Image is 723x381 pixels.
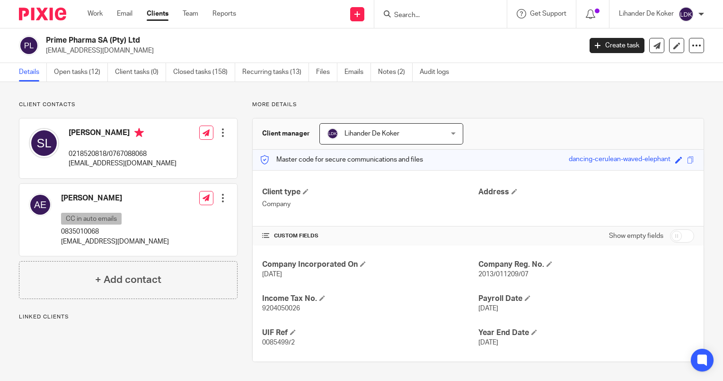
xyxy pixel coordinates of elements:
[29,128,59,158] img: svg%3E
[61,227,169,236] p: 0835010068
[609,231,663,241] label: Show empty fields
[29,193,52,216] img: svg%3E
[420,63,456,82] a: Audit logs
[478,260,694,270] h4: Company Reg. No.
[262,294,478,304] h4: Income Tax No.
[183,9,198,18] a: Team
[316,63,337,82] a: Files
[393,11,478,20] input: Search
[262,129,310,138] h3: Client manager
[61,237,169,246] p: [EMAIL_ADDRESS][DOMAIN_NAME]
[252,101,704,109] p: More details
[478,294,694,304] h4: Payroll Date
[95,272,161,287] h4: + Add contact
[378,63,413,82] a: Notes (2)
[262,232,478,240] h4: CUSTOM FIELDS
[478,271,529,278] span: 2013/011209/07
[88,9,103,18] a: Work
[242,63,309,82] a: Recurring tasks (13)
[262,200,478,209] p: Company
[19,313,238,321] p: Linked clients
[262,260,478,270] h4: Company Incorporated On
[54,63,108,82] a: Open tasks (12)
[569,154,670,165] div: dancing-cerulean-waved-elephant
[46,46,575,55] p: [EMAIL_ADDRESS][DOMAIN_NAME]
[262,305,300,312] span: 9204050026
[619,9,674,18] p: Lihander De Koker
[147,9,168,18] a: Clients
[69,128,176,140] h4: [PERSON_NAME]
[19,101,238,109] p: Client contacts
[69,149,176,159] p: 0218520818/0767088068
[344,130,399,137] span: Lihander De Koker
[19,36,39,55] img: svg%3E
[134,128,144,137] i: Primary
[478,305,498,312] span: [DATE]
[212,9,236,18] a: Reports
[478,187,694,197] h4: Address
[61,213,122,225] p: CC in auto emails
[19,8,66,20] img: Pixie
[61,193,169,203] h4: [PERSON_NAME]
[115,63,166,82] a: Client tasks (0)
[478,339,498,346] span: [DATE]
[260,155,423,164] p: Master code for secure communications and files
[262,187,478,197] h4: Client type
[173,63,235,82] a: Closed tasks (158)
[530,10,566,17] span: Get Support
[478,328,694,338] h4: Year End Date
[46,36,469,45] h2: Prime Pharma SA (Pty) Ltd
[344,63,371,82] a: Emails
[590,38,644,53] a: Create task
[262,339,295,346] span: 0085499/2
[117,9,132,18] a: Email
[262,328,478,338] h4: UIF Ref
[19,63,47,82] a: Details
[262,271,282,278] span: [DATE]
[69,159,176,168] p: [EMAIL_ADDRESS][DOMAIN_NAME]
[679,7,694,22] img: svg%3E
[327,128,338,139] img: svg%3E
